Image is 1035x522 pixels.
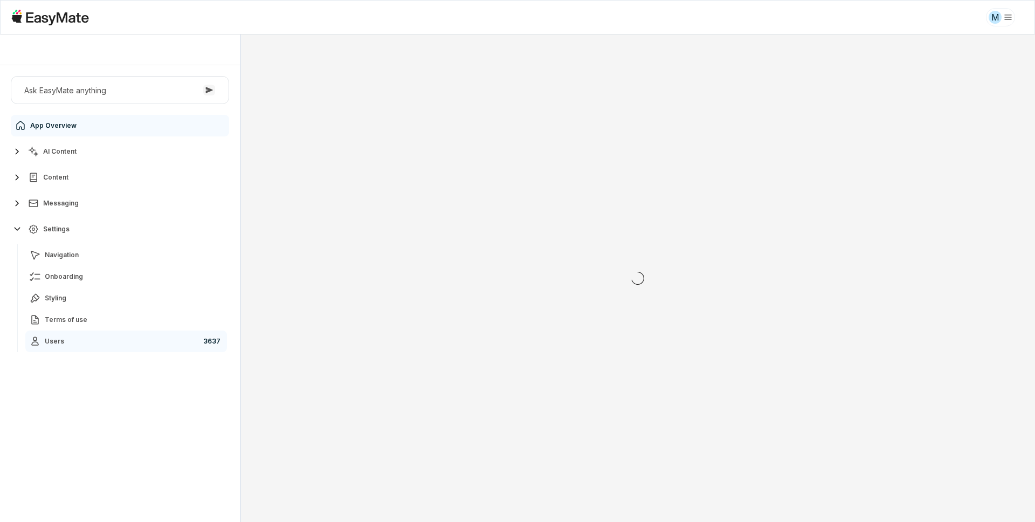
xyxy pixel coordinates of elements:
span: Navigation [45,251,79,259]
a: Onboarding [25,266,227,287]
span: Styling [45,294,66,303]
span: Users [45,337,64,346]
div: M [989,11,1002,24]
button: Content [11,167,229,188]
span: Messaging [43,199,79,208]
a: Users3637 [25,331,227,352]
button: Settings [11,218,229,240]
a: App Overview [11,115,229,136]
span: Onboarding [45,272,83,281]
a: Navigation [25,244,227,266]
span: Settings [43,225,70,233]
button: Messaging [11,193,229,214]
span: AI Content [43,147,77,156]
span: Content [43,173,68,182]
button: AI Content [11,141,229,162]
span: App Overview [30,121,77,130]
a: Terms of use [25,309,227,331]
button: Ask EasyMate anything [11,76,229,104]
span: 3637 [201,335,223,348]
span: Terms of use [45,315,87,324]
a: Styling [25,287,227,309]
